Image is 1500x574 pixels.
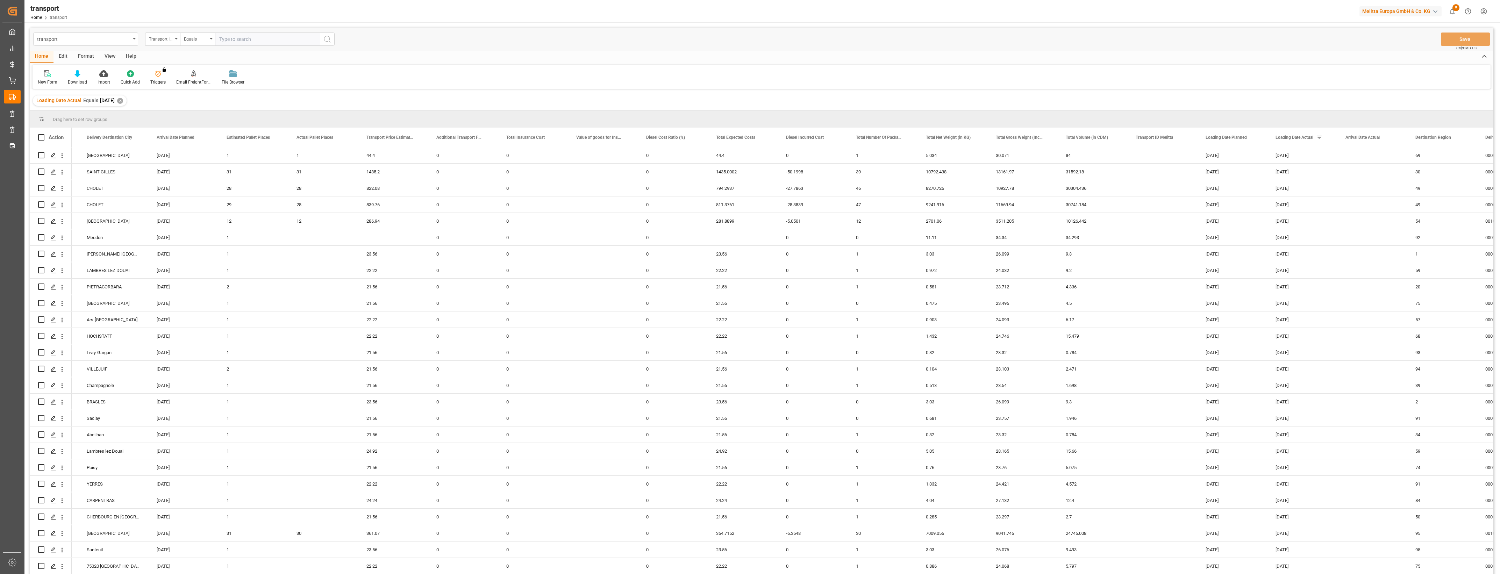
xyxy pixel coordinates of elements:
[180,33,215,46] button: open menu
[638,377,708,393] div: 0
[78,394,148,410] div: BRASLES
[987,180,1057,196] div: 10927.78
[848,344,917,360] div: 0
[358,147,428,163] div: 44.4
[1057,147,1127,163] div: 84
[498,229,568,245] div: 0
[218,377,288,393] div: 1
[148,164,218,180] div: [DATE]
[218,262,288,278] div: 1
[1407,279,1477,295] div: 20
[1197,229,1267,245] div: [DATE]
[498,164,568,180] div: 0
[987,147,1057,163] div: 30.071
[848,213,917,229] div: 12
[148,147,218,163] div: [DATE]
[1407,344,1477,360] div: 93
[1197,344,1267,360] div: [DATE]
[917,279,987,295] div: 0.581
[498,377,568,393] div: 0
[638,213,708,229] div: 0
[30,279,72,295] div: Press SPACE to select this row.
[30,196,72,213] div: Press SPACE to select this row.
[428,328,498,344] div: 0
[638,279,708,295] div: 0
[1267,311,1337,328] div: [DATE]
[498,279,568,295] div: 0
[1407,213,1477,229] div: 54
[358,164,428,180] div: 1485.2
[1057,344,1127,360] div: 0.784
[917,295,987,311] div: 0.475
[148,196,218,213] div: [DATE]
[778,328,848,344] div: 0
[148,279,218,295] div: [DATE]
[148,180,218,196] div: [DATE]
[121,51,142,63] div: Help
[358,394,428,410] div: 23.56
[148,246,218,262] div: [DATE]
[1057,213,1127,229] div: 10126.442
[848,311,917,328] div: 1
[848,229,917,245] div: 0
[917,246,987,262] div: 3.03
[917,328,987,344] div: 1.432
[78,311,148,328] div: Ars-[GEOGRAPHIC_DATA]
[987,377,1057,393] div: 23.54
[288,196,358,213] div: 28
[30,229,72,246] div: Press SPACE to select this row.
[148,311,218,328] div: [DATE]
[148,295,218,311] div: [DATE]
[848,196,917,213] div: 47
[708,213,778,229] div: 281.8899
[78,180,148,196] div: CHOLET
[218,164,288,180] div: 31
[708,262,778,278] div: 22.22
[1197,164,1267,180] div: [DATE]
[428,295,498,311] div: 0
[638,311,708,328] div: 0
[708,180,778,196] div: 794.2937
[987,213,1057,229] div: 3511.205
[37,34,130,43] div: transport
[638,295,708,311] div: 0
[78,279,148,295] div: PIETRACORBARA
[848,147,917,163] div: 1
[218,295,288,311] div: 1
[148,394,218,410] div: [DATE]
[1057,394,1127,410] div: 9.3
[1197,394,1267,410] div: [DATE]
[1407,311,1477,328] div: 57
[33,33,138,46] button: open menu
[1407,246,1477,262] div: 1
[917,213,987,229] div: 2701.06
[1057,180,1127,196] div: 30304.436
[638,394,708,410] div: 0
[1407,147,1477,163] div: 69
[848,164,917,180] div: 39
[78,246,148,262] div: [PERSON_NAME] [GEOGRAPHIC_DATA][PERSON_NAME]
[78,147,148,163] div: [GEOGRAPHIC_DATA]
[778,361,848,377] div: 0
[1197,328,1267,344] div: [DATE]
[1267,213,1337,229] div: [DATE]
[917,344,987,360] div: 0.32
[358,180,428,196] div: 822.08
[778,279,848,295] div: 0
[498,246,568,262] div: 0
[1267,377,1337,393] div: [DATE]
[148,213,218,229] div: [DATE]
[78,344,148,360] div: Livry-Gargan
[428,196,498,213] div: 0
[428,279,498,295] div: 0
[78,229,148,245] div: Meudon
[1452,4,1459,11] span: 8
[778,344,848,360] div: 0
[498,344,568,360] div: 0
[1057,295,1127,311] div: 4.5
[1407,394,1477,410] div: 2
[1407,229,1477,245] div: 92
[78,262,148,278] div: LAMBRES LEZ DOUAI
[1057,196,1127,213] div: 30741.184
[218,328,288,344] div: 1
